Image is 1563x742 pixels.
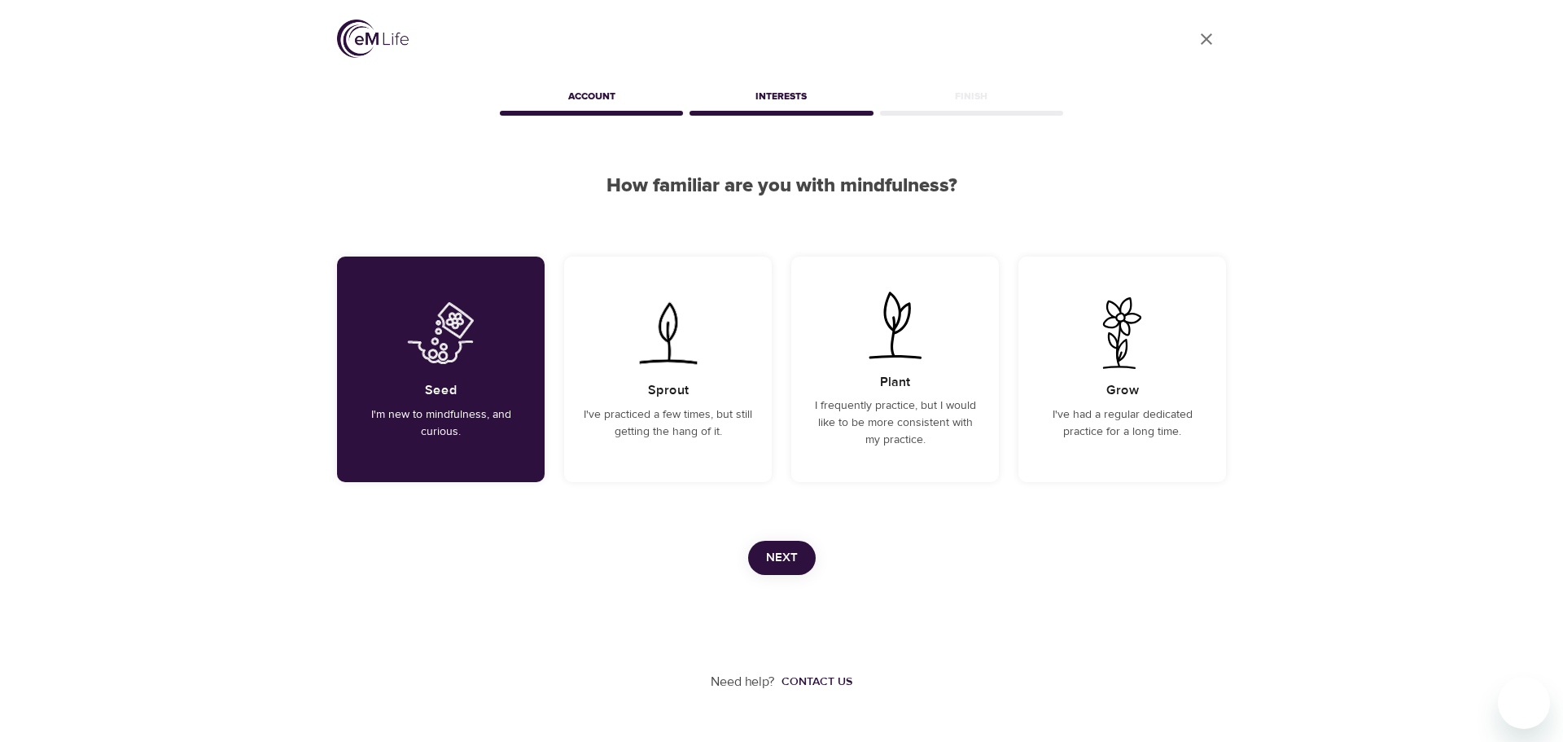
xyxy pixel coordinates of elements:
[854,289,936,361] img: I frequently practice, but I would like to be more consistent with my practice.
[1081,297,1163,369] img: I've had a regular dedicated practice for a long time.
[357,406,525,441] p: I'm new to mindfulness, and curious.
[400,297,482,369] img: I'm new to mindfulness, and curious.
[791,257,999,482] div: I frequently practice, but I would like to be more consistent with my practice.PlantI frequently ...
[781,674,852,690] div: Contact us
[648,382,689,399] h5: Sprout
[1018,257,1226,482] div: I've had a regular dedicated practice for a long time.GrowI've had a regular dedicated practice f...
[337,257,545,482] div: I'm new to mindfulness, and curious.SeedI'm new to mindfulness, and curious.
[337,20,409,58] img: logo
[711,673,775,692] p: Need help?
[1106,382,1139,399] h5: Grow
[627,297,709,369] img: I've practiced a few times, but still getting the hang of it.
[584,406,752,441] p: I've practiced a few times, but still getting the hang of it.
[1038,406,1206,441] p: I've had a regular dedicated practice for a long time.
[748,541,816,575] button: Next
[1187,20,1226,59] a: close
[880,374,910,391] h5: Plant
[766,547,798,569] span: Next
[425,382,458,399] h5: Seed
[564,257,772,482] div: I've practiced a few times, but still getting the hang of it.SproutI've practiced a few times, bu...
[811,397,979,449] p: I frequently practice, but I would like to be more consistent with my practice.
[337,174,1226,198] h2: How familiar are you with mindfulness?
[775,674,852,690] a: Contact us
[1498,677,1550,729] iframe: Button to launch messaging window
